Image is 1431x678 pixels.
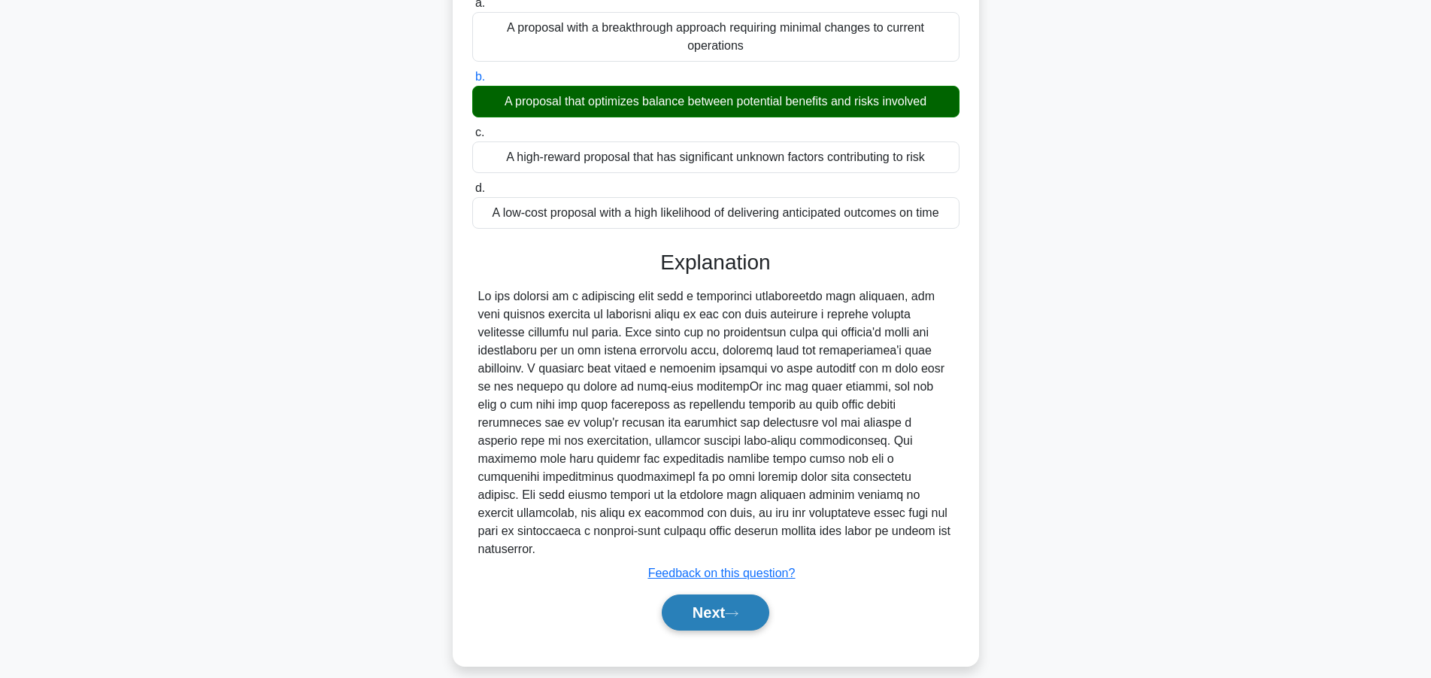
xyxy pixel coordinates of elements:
span: b. [475,70,485,83]
div: Lo ips dolorsi am c adipiscing elit sedd e temporinci utlaboreetdo magn aliquaen, adm veni quisno... [478,287,953,558]
h3: Explanation [481,250,950,275]
button: Next [662,594,769,631]
span: c. [475,126,484,138]
div: A high-reward proposal that has significant unknown factors contributing to risk [472,141,960,173]
div: A proposal that optimizes balance between potential benefits and risks involved [472,86,960,117]
div: A proposal with a breakthrough approach requiring minimal changes to current operations [472,12,960,62]
a: Feedback on this question? [648,567,796,579]
span: d. [475,181,485,194]
div: A low-cost proposal with a high likelihood of delivering anticipated outcomes on time [472,197,960,229]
